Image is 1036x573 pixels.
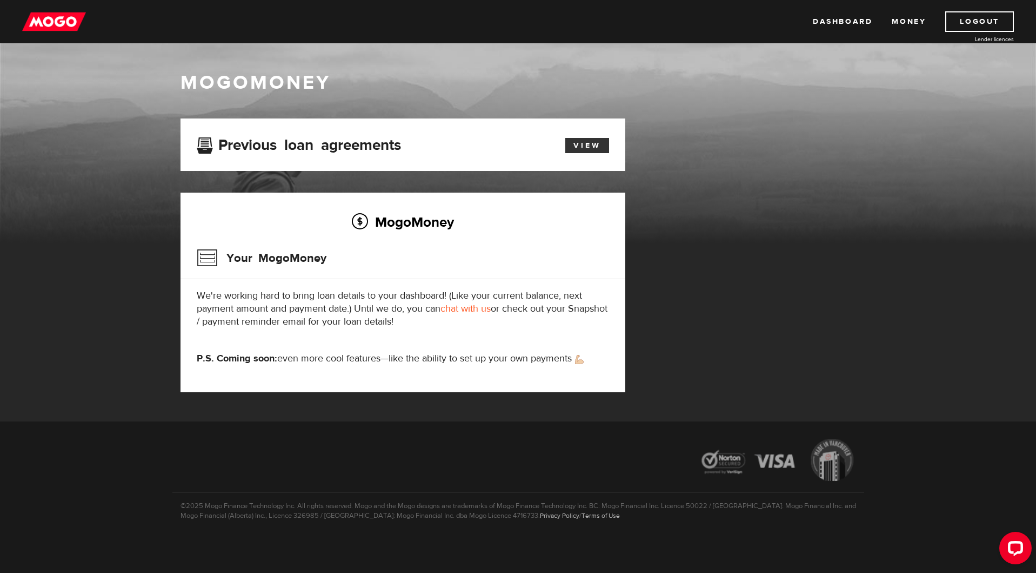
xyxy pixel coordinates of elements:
[540,511,579,520] a: Privacy Policy
[575,355,584,364] img: strong arm emoji
[197,136,401,150] h3: Previous loan agreements
[582,511,620,520] a: Terms of Use
[197,352,277,365] strong: P.S. Coming soon:
[892,11,926,32] a: Money
[565,138,609,153] a: View
[172,492,864,521] p: ©2025 Mogo Finance Technology Inc. All rights reserved. Mogo and the Mogo designs are trademarks ...
[945,11,1014,32] a: Logout
[991,528,1036,573] iframe: LiveChat chat widget
[22,11,86,32] img: mogo_logo-11ee424be714fa7cbb0f0f49df9e16ec.png
[933,35,1014,43] a: Lender licences
[197,289,609,328] p: We're working hard to bring loan details to your dashboard! (Like your current balance, next paym...
[691,431,864,492] img: legal-icons-92a2ffecb4d32d839781d1b4e4802d7b.png
[813,11,872,32] a: Dashboard
[197,352,609,365] p: even more cool features—like the ability to set up your own payments
[197,244,326,272] h3: Your MogoMoney
[181,71,856,94] h1: MogoMoney
[197,210,609,233] h2: MogoMoney
[440,302,491,315] a: chat with us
